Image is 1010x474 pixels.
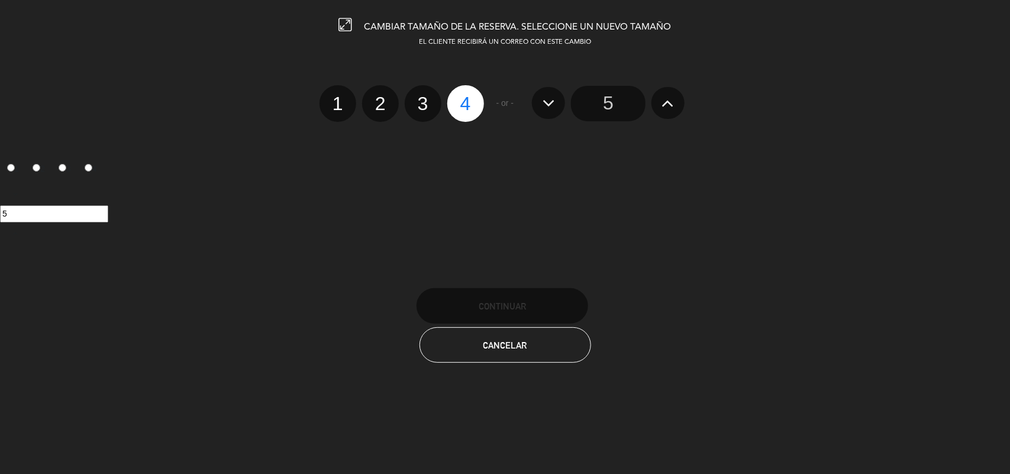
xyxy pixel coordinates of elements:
[362,85,399,122] label: 2
[52,159,78,179] label: 3
[419,39,591,46] span: EL CLIENTE RECIBIRÁ UN CORREO CON ESTE CAMBIO
[405,85,441,122] label: 3
[26,159,52,179] label: 2
[483,340,527,350] span: Cancelar
[320,85,356,122] label: 1
[7,164,15,172] input: 1
[78,159,104,179] label: 4
[496,96,514,110] span: - or -
[420,327,591,363] button: Cancelar
[59,164,66,172] input: 3
[364,22,672,32] span: CAMBIAR TAMAÑO DE LA RESERVA. SELECCIONE UN NUEVO TAMAÑO
[417,288,588,324] button: Continuar
[447,85,484,122] label: 4
[33,164,40,172] input: 2
[479,301,526,311] span: Continuar
[85,164,92,172] input: 4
